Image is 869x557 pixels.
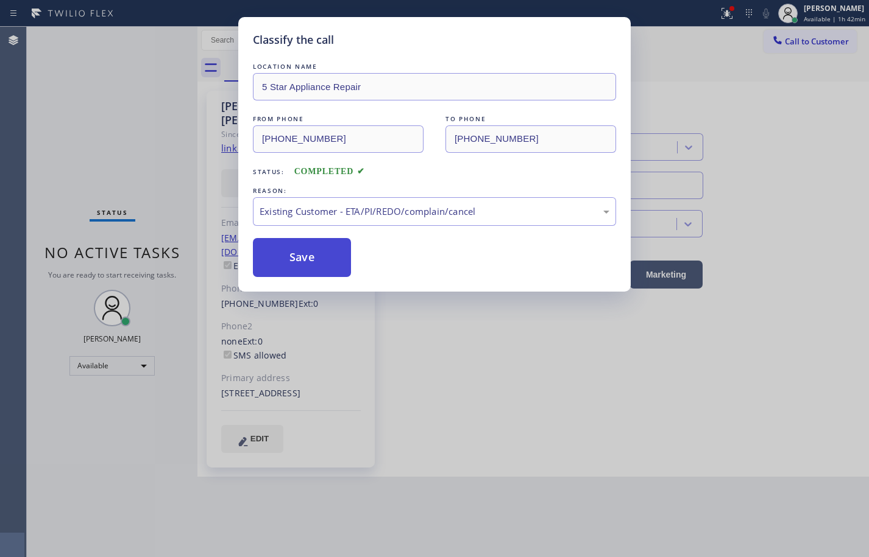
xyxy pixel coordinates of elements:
span: Status: [253,167,285,176]
div: FROM PHONE [253,113,424,125]
h5: Classify the call [253,32,334,48]
div: TO PHONE [445,113,616,125]
input: From phone [253,125,424,153]
div: Existing Customer - ETA/PI/REDO/complain/cancel [260,205,609,219]
button: Save [253,238,351,277]
input: To phone [445,125,616,153]
span: COMPLETED [294,167,365,176]
div: REASON: [253,184,616,197]
div: LOCATION NAME [253,60,616,73]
